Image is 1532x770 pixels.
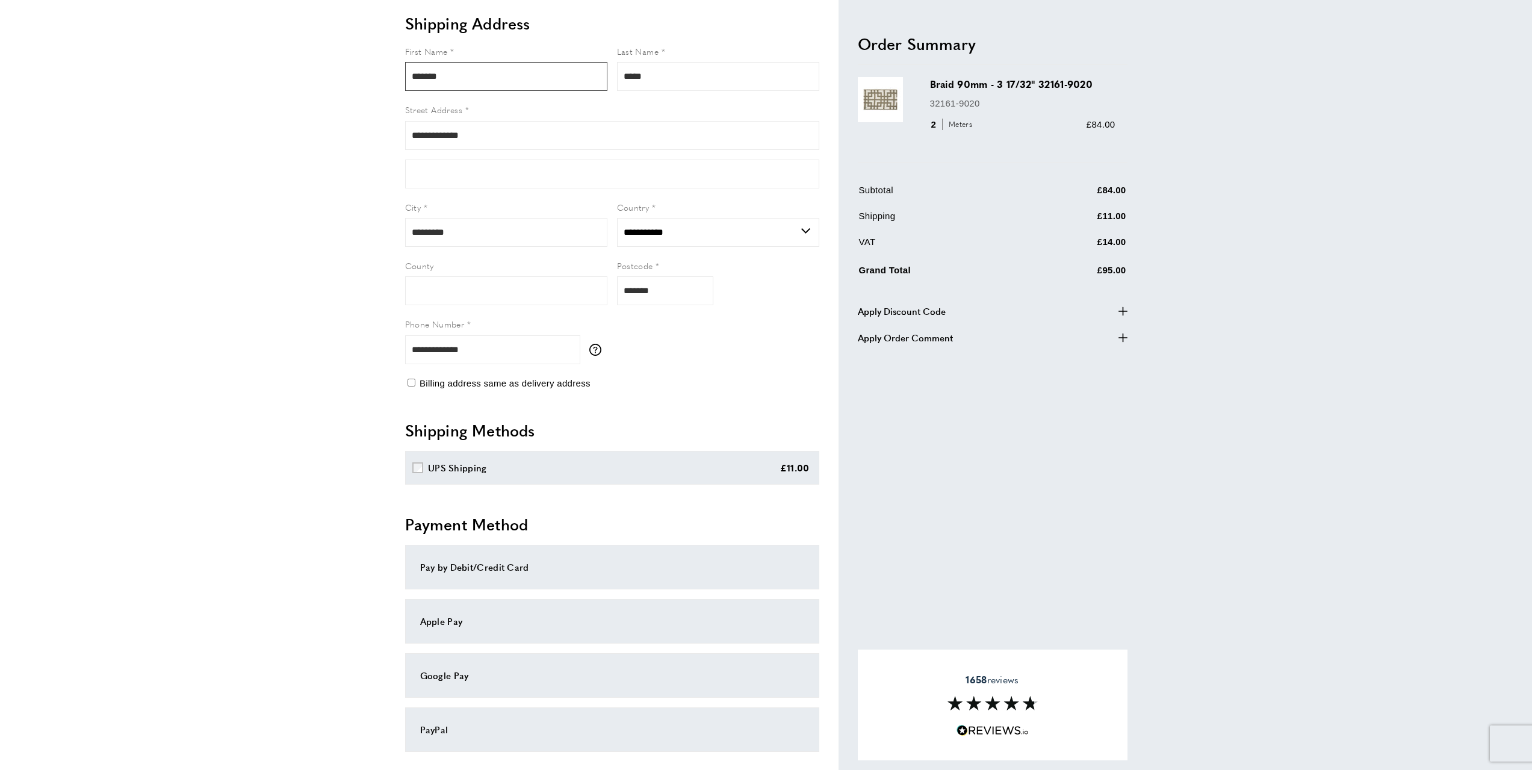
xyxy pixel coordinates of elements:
[780,461,810,475] div: £11.00
[966,674,1019,686] span: reviews
[1087,119,1115,129] span: £84.00
[405,318,465,330] span: Phone Number
[966,672,987,686] strong: 1658
[405,13,819,34] h2: Shipping Address
[930,77,1115,91] h3: Braid 90mm - 3 17/32" 32161-9020
[428,461,487,475] div: UPS Shipping
[420,668,804,683] div: Google Pay
[858,303,946,318] span: Apply Discount Code
[947,696,1038,710] img: Reviews section
[858,77,903,122] img: Braid 90mm - 3 17/32" 32161-9020
[957,725,1029,736] img: Reviews.io 5 stars
[1031,182,1126,206] td: £84.00
[617,259,653,272] span: Postcode
[420,614,804,629] div: Apple Pay
[617,45,659,57] span: Last Name
[405,514,819,535] h2: Payment Method
[859,234,1031,258] td: VAT
[405,259,434,272] span: County
[1031,208,1126,232] td: £11.00
[930,117,976,131] div: 2
[1031,234,1126,258] td: £14.00
[859,208,1031,232] td: Shipping
[859,260,1031,286] td: Grand Total
[859,182,1031,206] td: Subtotal
[420,560,804,574] div: Pay by Debit/Credit Card
[942,119,975,130] span: Meters
[405,104,463,116] span: Street Address
[1031,260,1126,286] td: £95.00
[420,378,591,388] span: Billing address same as delivery address
[858,330,953,344] span: Apply Order Comment
[405,201,421,213] span: City
[405,45,448,57] span: First Name
[420,722,804,737] div: PayPal
[930,96,1115,110] p: 32161-9020
[858,33,1127,54] h2: Order Summary
[617,201,650,213] span: Country
[405,420,819,441] h2: Shipping Methods
[408,379,415,387] input: Billing address same as delivery address
[589,344,607,356] button: More information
